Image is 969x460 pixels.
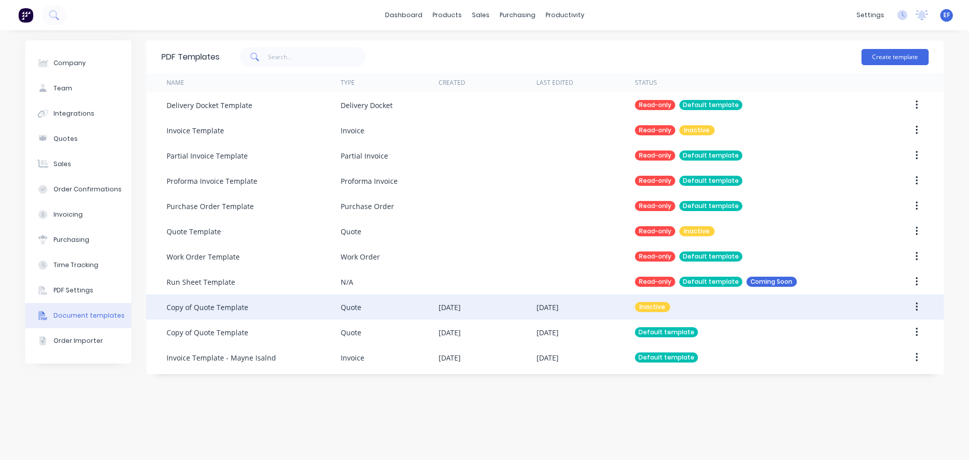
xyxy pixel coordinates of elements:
[25,50,131,76] button: Company
[167,327,248,338] div: Copy of Quote Template
[161,51,220,63] div: PDF Templates
[746,277,797,287] div: Coming Soon
[25,278,131,303] button: PDF Settings
[679,251,742,262] div: Default template
[167,302,248,313] div: Copy of Quote Template
[536,327,559,338] div: [DATE]
[635,277,675,287] div: Read-only
[341,176,398,186] div: Proforma Invoice
[635,100,675,110] div: Read-only
[341,302,361,313] div: Quote
[25,328,131,353] button: Order Importer
[536,302,559,313] div: [DATE]
[679,100,742,110] div: Default template
[439,302,461,313] div: [DATE]
[167,150,248,161] div: Partial Invoice Template
[341,201,394,212] div: Purchase Order
[167,352,276,363] div: Invoice Template - Mayne Isalnd
[635,176,675,186] div: Read-only
[53,59,86,68] div: Company
[341,150,388,161] div: Partial Invoice
[439,352,461,363] div: [DATE]
[635,125,675,135] div: Read-only
[851,8,889,23] div: settings
[53,84,72,93] div: Team
[341,78,355,87] div: Type
[53,336,103,345] div: Order Importer
[536,352,559,363] div: [DATE]
[341,100,393,111] div: Delivery Docket
[53,286,93,295] div: PDF Settings
[635,201,675,211] div: Read-only
[943,11,950,20] span: EF
[635,78,657,87] div: Status
[25,227,131,252] button: Purchasing
[427,8,467,23] div: products
[341,277,353,287] div: N/A
[25,177,131,202] button: Order Confirmations
[635,150,675,161] div: Read-only
[862,49,929,65] button: Create template
[25,126,131,151] button: Quotes
[679,226,715,236] div: Inactive
[25,101,131,126] button: Integrations
[341,226,361,237] div: Quote
[53,160,71,169] div: Sales
[341,251,380,262] div: Work Order
[439,78,465,87] div: Created
[167,78,184,87] div: Name
[25,252,131,278] button: Time Tracking
[679,176,742,186] div: Default template
[167,277,235,287] div: Run Sheet Template
[25,151,131,177] button: Sales
[53,235,89,244] div: Purchasing
[495,8,541,23] div: purchasing
[53,261,98,270] div: Time Tracking
[18,8,33,23] img: Factory
[635,251,675,262] div: Read-only
[167,176,257,186] div: Proforma Invoice Template
[341,352,364,363] div: Invoice
[541,8,589,23] div: productivity
[341,327,361,338] div: Quote
[635,327,698,337] div: Default template
[467,8,495,23] div: sales
[53,134,78,143] div: Quotes
[167,201,254,212] div: Purchase Order Template
[53,185,122,194] div: Order Confirmations
[439,327,461,338] div: [DATE]
[25,202,131,227] button: Invoicing
[635,302,670,312] div: Inactive
[536,78,573,87] div: Last Edited
[268,47,366,67] input: Search...
[167,100,252,111] div: Delivery Docket Template
[167,226,221,237] div: Quote Template
[679,125,715,135] div: Inactive
[380,8,427,23] a: dashboard
[635,226,675,236] div: Read-only
[53,109,94,118] div: Integrations
[53,210,83,219] div: Invoicing
[53,311,125,320] div: Document templates
[679,277,742,287] div: Default template
[341,125,364,136] div: Invoice
[25,303,131,328] button: Document templates
[25,76,131,101] button: Team
[679,150,742,161] div: Default template
[635,352,698,363] div: Default template
[167,125,224,136] div: Invoice Template
[167,251,240,262] div: Work Order Template
[679,201,742,211] div: Default template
